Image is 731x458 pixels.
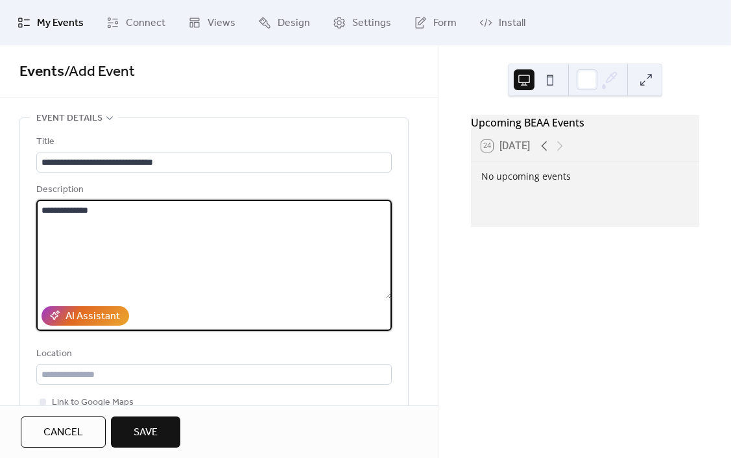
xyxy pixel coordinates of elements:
a: My Events [8,5,93,40]
span: My Events [37,16,84,31]
span: Event details [36,111,102,127]
button: Cancel [21,416,106,448]
div: Location [36,346,389,362]
a: Connect [97,5,175,40]
span: / Add Event [64,58,135,86]
div: Title [36,134,389,150]
span: Settings [352,16,391,31]
div: No upcoming events [481,170,689,182]
a: Events [19,58,64,86]
a: Form [404,5,466,40]
div: AI Assistant [66,309,120,324]
span: Form [433,16,457,31]
button: AI Assistant [42,306,129,326]
span: Install [499,16,525,31]
a: Settings [323,5,401,40]
a: Install [470,5,535,40]
span: Connect [126,16,165,31]
button: Save [111,416,180,448]
a: Views [178,5,245,40]
div: Description [36,182,389,198]
span: Design [278,16,310,31]
div: Upcoming BEAA Events [471,115,699,130]
span: Views [208,16,235,31]
span: Save [134,425,158,440]
span: Link to Google Maps [52,395,134,411]
span: Cancel [43,425,83,440]
a: Design [248,5,320,40]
